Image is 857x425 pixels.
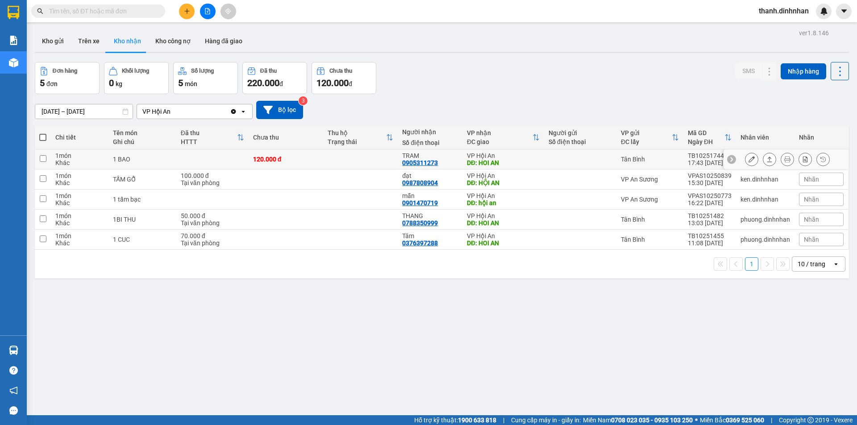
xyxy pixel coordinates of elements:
span: 220.000 [247,78,279,88]
div: 17:43 [DATE] [688,159,732,166]
div: HTTT [181,138,237,145]
div: Ghi chú [113,138,172,145]
div: Sửa đơn hàng [745,153,758,166]
div: VPAS10250773 [688,192,732,199]
span: Cung cấp máy in - giấy in: [511,415,581,425]
div: Đã thu [260,68,277,74]
span: copyright [807,417,814,423]
div: 1 món [55,192,104,199]
th: Toggle SortBy [176,126,249,149]
div: DĐ: hội an [467,199,540,206]
div: 1 CUC [113,236,172,243]
div: 100.000 đ [181,172,244,179]
div: Khác [55,179,104,186]
div: Số điện thoại [402,139,458,146]
div: mẫn [402,192,458,199]
button: Số lượng5món [173,62,238,94]
svg: open [240,108,247,115]
div: VP Hội An [467,212,540,219]
span: Miền Nam [583,415,693,425]
div: 0788350999 [402,219,438,227]
div: Khối lượng [122,68,149,74]
span: Nhãn [804,196,819,203]
div: 0901470719 [402,199,438,206]
th: Toggle SortBy [683,126,736,149]
button: Đã thu220.000đ [242,62,307,94]
div: DĐ: HOI AN [467,159,540,166]
div: ken.dinhnhan [741,196,790,203]
strong: 0708 023 035 - 0935 103 250 [611,417,693,424]
span: đ [349,80,352,87]
div: Tại văn phòng [181,219,244,227]
div: Chưa thu [329,68,352,74]
button: 1 [745,257,758,271]
div: THANG [402,212,458,219]
button: Bộ lọc [256,101,303,119]
div: 0376397288 [402,239,438,247]
button: Khối lượng0kg [104,62,169,94]
div: VP nhận [467,129,533,136]
div: Người gửi [549,129,612,136]
div: Người nhận [402,128,458,136]
span: message [9,406,18,415]
div: 0987808904 [402,179,438,186]
span: đ [279,80,283,87]
span: notification [9,386,18,395]
span: 120.000 [316,78,349,88]
button: Kho công nợ [148,30,198,52]
th: Toggle SortBy [462,126,544,149]
span: kg [116,80,122,87]
div: Khác [55,239,104,247]
div: Nhân viên [741,134,790,141]
div: VP Hội An [467,192,540,199]
div: Mã GD [688,129,724,136]
div: 1BI THU [113,216,172,223]
div: 1 tấm bạc [113,196,172,203]
svg: Clear value [230,108,237,115]
strong: 0369 525 060 [726,417,764,424]
div: Tâm [402,232,458,239]
div: phuong.dinhnhan [741,216,790,223]
div: Nhãn [799,134,844,141]
div: Tên món [113,129,172,136]
div: 16:22 [DATE] [688,199,732,206]
div: 10 / trang [798,260,825,268]
div: Chưa thu [253,134,319,141]
div: 1 món [55,232,104,239]
div: Tại văn phòng [181,239,244,247]
div: VP gửi [621,129,672,136]
div: VP Hội An [467,152,540,159]
div: ken.dinhnhan [741,176,790,183]
button: SMS [735,63,762,79]
div: 13:03 [DATE] [688,219,732,227]
div: VP Hội An [142,107,171,116]
div: Tại văn phòng [181,179,244,186]
span: thanh.dinhnhan [752,5,816,17]
input: Tìm tên, số ĐT hoặc mã đơn [49,6,154,16]
div: phuong.dinhnhan [741,236,790,243]
sup: 3 [299,96,308,105]
img: icon-new-feature [820,7,828,15]
span: 5 [40,78,45,88]
button: caret-down [836,4,852,19]
div: TẤM GỖ [113,176,172,183]
div: 1 món [55,152,104,159]
div: DĐ: HỘI AN [467,179,540,186]
button: Chưa thu120.000đ [312,62,376,94]
th: Toggle SortBy [616,126,683,149]
strong: 1900 633 818 [458,417,496,424]
div: 1 BAO [113,156,172,163]
div: Trạng thái [328,138,386,145]
div: TB10251482 [688,212,732,219]
span: Miền Bắc [700,415,764,425]
svg: open [832,260,840,268]
span: Nhãn [804,236,819,243]
span: question-circle [9,366,18,375]
span: 0 [109,78,114,88]
span: search [37,8,43,14]
div: ver 1.8.146 [799,28,829,38]
div: TRAM [402,152,458,159]
div: VPAS10250839 [688,172,732,179]
div: 11:08 [DATE] [688,239,732,247]
div: Số lượng [191,68,214,74]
